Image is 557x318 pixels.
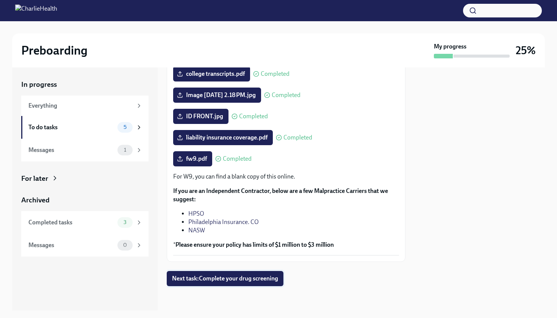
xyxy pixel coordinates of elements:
a: Messages0 [21,234,149,257]
a: For later [21,174,149,183]
a: In progress [21,80,149,89]
div: Everything [28,102,133,110]
span: Image [DATE] 2.18 PM.jpg [178,91,256,99]
a: Completed tasks3 [21,211,149,234]
a: To do tasks5 [21,116,149,139]
span: Completed [239,113,268,119]
span: 1 [119,147,131,153]
label: fw9.pdf [173,151,212,166]
div: Completed tasks [28,218,114,227]
a: NASW [188,227,205,234]
span: 0 [119,242,131,248]
img: CharlieHealth [15,5,57,17]
h3: 25% [516,44,536,57]
span: ID FRONT.jpg [178,113,223,120]
h2: Preboarding [21,43,88,58]
a: Everything [21,96,149,116]
a: Philadelphia Insurance. CO [188,218,259,226]
span: Completed [223,156,252,162]
label: Image [DATE] 2.18 PM.jpg [173,88,261,103]
label: college transcripts.pdf [173,66,250,81]
strong: If you are an Independent Contractor, below are a few Malpractice Carriers that we suggest: [173,187,388,203]
span: liability insurance coverage.pdf [178,134,268,141]
div: For later [21,174,48,183]
a: Archived [21,195,149,205]
a: HPSO [188,210,204,217]
span: fw9.pdf [178,155,207,163]
p: For W9, you can find a blank copy of this online. [173,172,399,181]
div: Messages [28,146,114,154]
strong: Please ensure your policy has limits of $1 million to $3 million [175,241,334,248]
span: Completed [261,71,289,77]
span: 3 [119,219,131,225]
a: Messages1 [21,139,149,161]
span: Next task : Complete your drug screening [172,275,278,282]
label: liability insurance coverage.pdf [173,130,273,145]
span: Completed [283,135,312,141]
span: 5 [119,124,131,130]
label: ID FRONT.jpg [173,109,228,124]
span: Completed [272,92,300,98]
div: To do tasks [28,123,114,132]
button: Next task:Complete your drug screening [167,271,283,286]
div: Messages [28,241,114,249]
strong: My progress [434,42,466,51]
span: college transcripts.pdf [178,70,245,78]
